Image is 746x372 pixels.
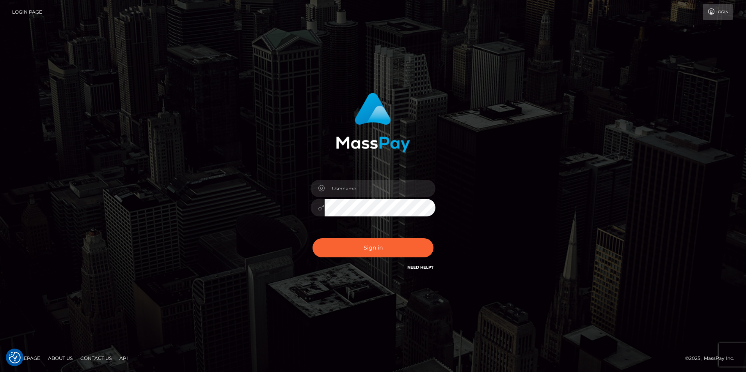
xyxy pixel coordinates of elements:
[45,352,76,364] a: About Us
[325,180,435,197] input: Username...
[685,354,740,363] div: © 2025 , MassPay Inc.
[703,4,733,20] a: Login
[313,238,433,257] button: Sign in
[9,352,21,363] img: Revisit consent button
[116,352,131,364] a: API
[9,352,43,364] a: Homepage
[336,93,410,152] img: MassPay Login
[9,352,21,363] button: Consent Preferences
[407,265,433,270] a: Need Help?
[12,4,42,20] a: Login Page
[77,352,115,364] a: Contact Us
